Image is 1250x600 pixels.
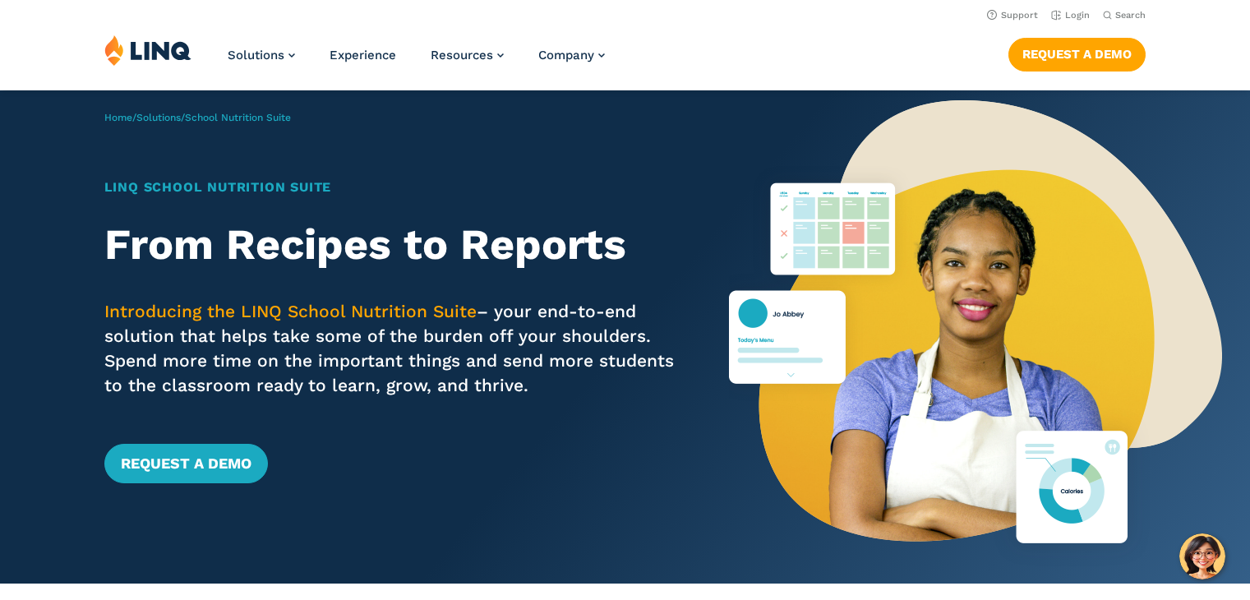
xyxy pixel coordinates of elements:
[104,299,679,398] p: – your end-to-end solution that helps take some of the burden off your shoulders. Spend more time...
[104,35,191,66] img: LINQ | K‑12 Software
[228,48,295,62] a: Solutions
[136,112,181,123] a: Solutions
[1103,9,1146,21] button: Open Search Bar
[185,112,291,123] span: School Nutrition Suite
[729,90,1222,584] img: Nutrition Suite Launch
[104,178,679,197] h1: LINQ School Nutrition Suite
[228,35,605,89] nav: Primary Navigation
[431,48,493,62] span: Resources
[104,112,132,123] a: Home
[1051,10,1090,21] a: Login
[1115,10,1146,21] span: Search
[431,48,504,62] a: Resources
[1008,38,1146,71] a: Request a Demo
[104,112,291,123] span: / /
[987,10,1038,21] a: Support
[1008,35,1146,71] nav: Button Navigation
[538,48,594,62] span: Company
[228,48,284,62] span: Solutions
[104,220,679,270] h2: From Recipes to Reports
[104,301,477,321] span: Introducing the LINQ School Nutrition Suite
[104,444,268,483] a: Request a Demo
[330,48,396,62] a: Experience
[538,48,605,62] a: Company
[1179,533,1225,579] button: Hello, have a question? Let’s chat.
